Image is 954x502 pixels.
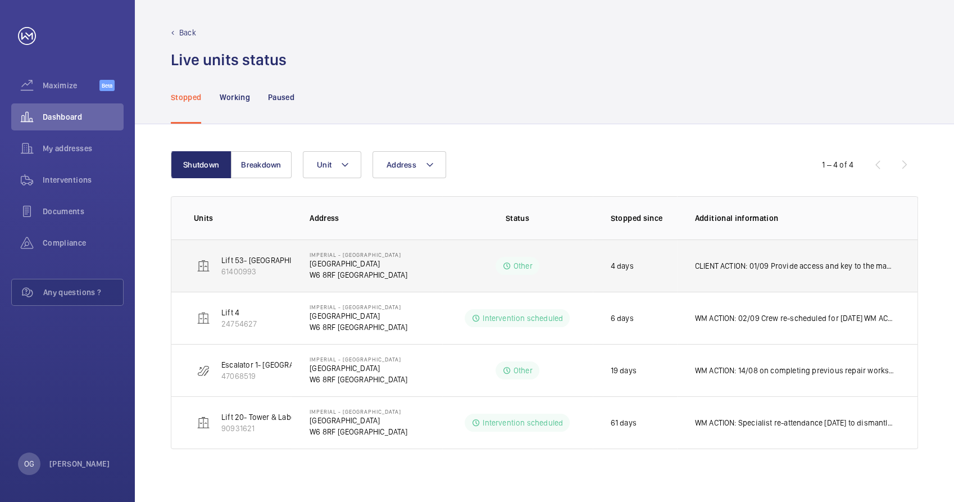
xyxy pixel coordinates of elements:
[43,80,99,91] span: Maximize
[514,365,533,376] p: Other
[372,151,446,178] button: Address
[611,212,677,224] p: Stopped since
[310,374,407,385] p: W6 8RF [GEOGRAPHIC_DATA]
[43,287,123,298] span: Any questions ?
[611,365,637,376] p: 19 days
[221,370,410,382] p: 47068519
[171,151,231,178] button: Shutdown
[611,260,634,272] p: 4 days
[43,174,124,186] span: Interventions
[822,159,853,170] div: 1 – 4 of 4
[303,151,361,178] button: Unit
[514,260,533,272] p: Other
[219,92,249,103] p: Working
[179,27,196,38] p: Back
[483,417,563,428] p: Intervention scheduled
[310,304,407,310] p: Imperial - [GEOGRAPHIC_DATA]
[221,411,380,423] p: Lift 20- Tower & Laboratory Block (Passenger)
[310,415,407,426] p: [GEOGRAPHIC_DATA]
[450,212,585,224] p: Status
[695,260,895,272] p: CLIENT ACTION: 01/09 Provide access and key to the machine room and deactivate alarms in clinical...
[483,313,563,324] p: Intervention scheduled
[695,313,895,324] p: WM ACTION: 02/09 Crew re-scheduled for [DATE] WM ACTION: 27/08 Identified cause of breakdown was ...
[171,49,287,70] h1: Live units status
[317,160,331,169] span: Unit
[310,426,407,437] p: W6 8RF [GEOGRAPHIC_DATA]
[49,458,110,469] p: [PERSON_NAME]
[43,143,124,154] span: My addresses
[611,417,637,428] p: 61 days
[310,363,407,374] p: [GEOGRAPHIC_DATA]
[221,318,257,329] p: 24754627
[695,417,895,428] p: WM ACTION: Specialist re-attendance [DATE] to dismantle and repair the motor encoder/shaft. Confi...
[197,416,210,429] img: elevator.svg
[310,251,407,258] p: Imperial - [GEOGRAPHIC_DATA]
[24,458,34,469] p: OG
[194,212,292,224] p: Units
[197,259,210,273] img: elevator.svg
[695,212,895,224] p: Additional information
[310,269,407,281] p: W6 8RF [GEOGRAPHIC_DATA]
[695,365,895,376] p: WM ACTION: 14/08 on completing previous repair works the Team discovered the handrail on Escalato...
[611,313,634,324] p: 6 days
[221,423,380,434] p: 90931621
[221,266,362,277] p: 61400993
[221,255,362,266] p: Lift 53- [GEOGRAPHIC_DATA] (Passenger)
[197,364,210,377] img: escalator.svg
[43,111,124,123] span: Dashboard
[99,80,115,91] span: Beta
[197,311,210,325] img: elevator.svg
[221,359,410,370] p: Escalator 1- [GEOGRAPHIC_DATA] ([GEOGRAPHIC_DATA])
[310,258,407,269] p: [GEOGRAPHIC_DATA]
[310,408,407,415] p: Imperial - [GEOGRAPHIC_DATA]
[387,160,416,169] span: Address
[221,307,257,318] p: Lift 4
[310,356,407,363] p: Imperial - [GEOGRAPHIC_DATA]
[310,212,442,224] p: Address
[43,237,124,248] span: Compliance
[310,322,407,333] p: W6 8RF [GEOGRAPHIC_DATA]
[171,92,201,103] p: Stopped
[310,310,407,322] p: [GEOGRAPHIC_DATA]
[268,92,294,103] p: Paused
[43,206,124,217] span: Documents
[231,151,292,178] button: Breakdown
